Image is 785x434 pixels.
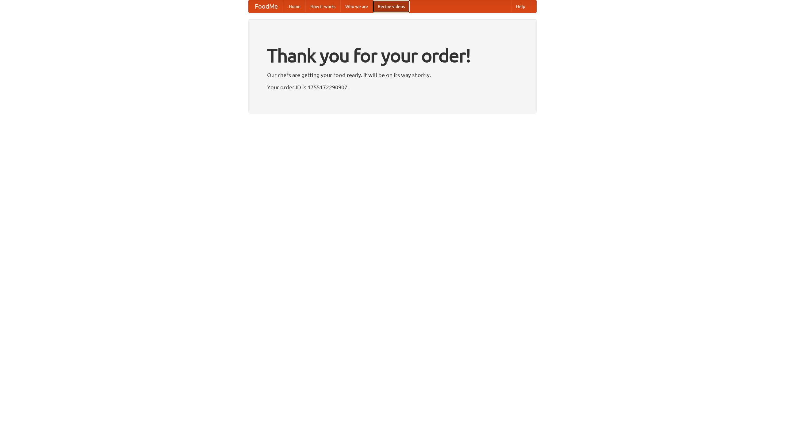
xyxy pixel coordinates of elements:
p: Your order ID is 1755172290907. [267,83,518,92]
h1: Thank you for your order! [267,41,518,70]
a: Who we are [340,0,373,13]
a: FoodMe [249,0,284,13]
a: Recipe videos [373,0,410,13]
a: How it works [305,0,340,13]
a: Home [284,0,305,13]
p: Our chefs are getting your food ready. It will be on its way shortly. [267,70,518,79]
a: Help [511,0,530,13]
